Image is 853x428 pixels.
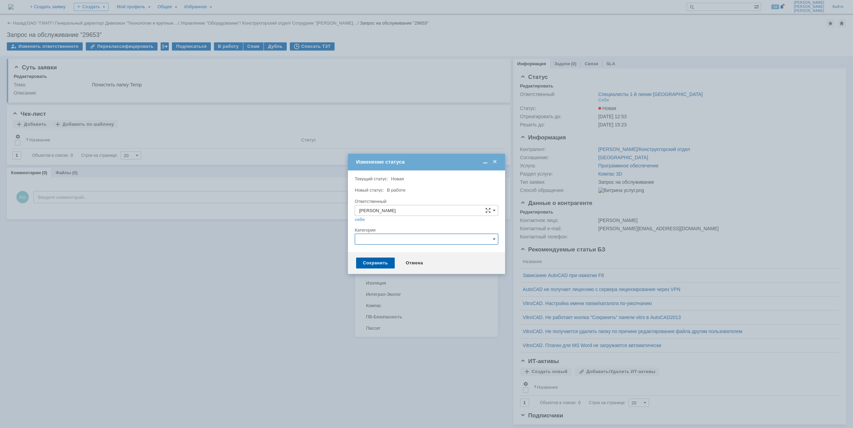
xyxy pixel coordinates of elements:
span: Новая [391,176,404,181]
div: Ответственный [355,199,497,204]
span: В работе [387,188,405,193]
a: себе [355,217,365,222]
div: Категория [355,228,497,232]
label: Новый статус: [355,188,384,193]
span: Сложная форма [485,208,491,213]
div: Изменение статуса [356,159,498,165]
span: Закрыть [491,159,498,165]
span: Свернуть (Ctrl + M) [482,159,489,165]
label: Текущий статус: [355,176,388,181]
